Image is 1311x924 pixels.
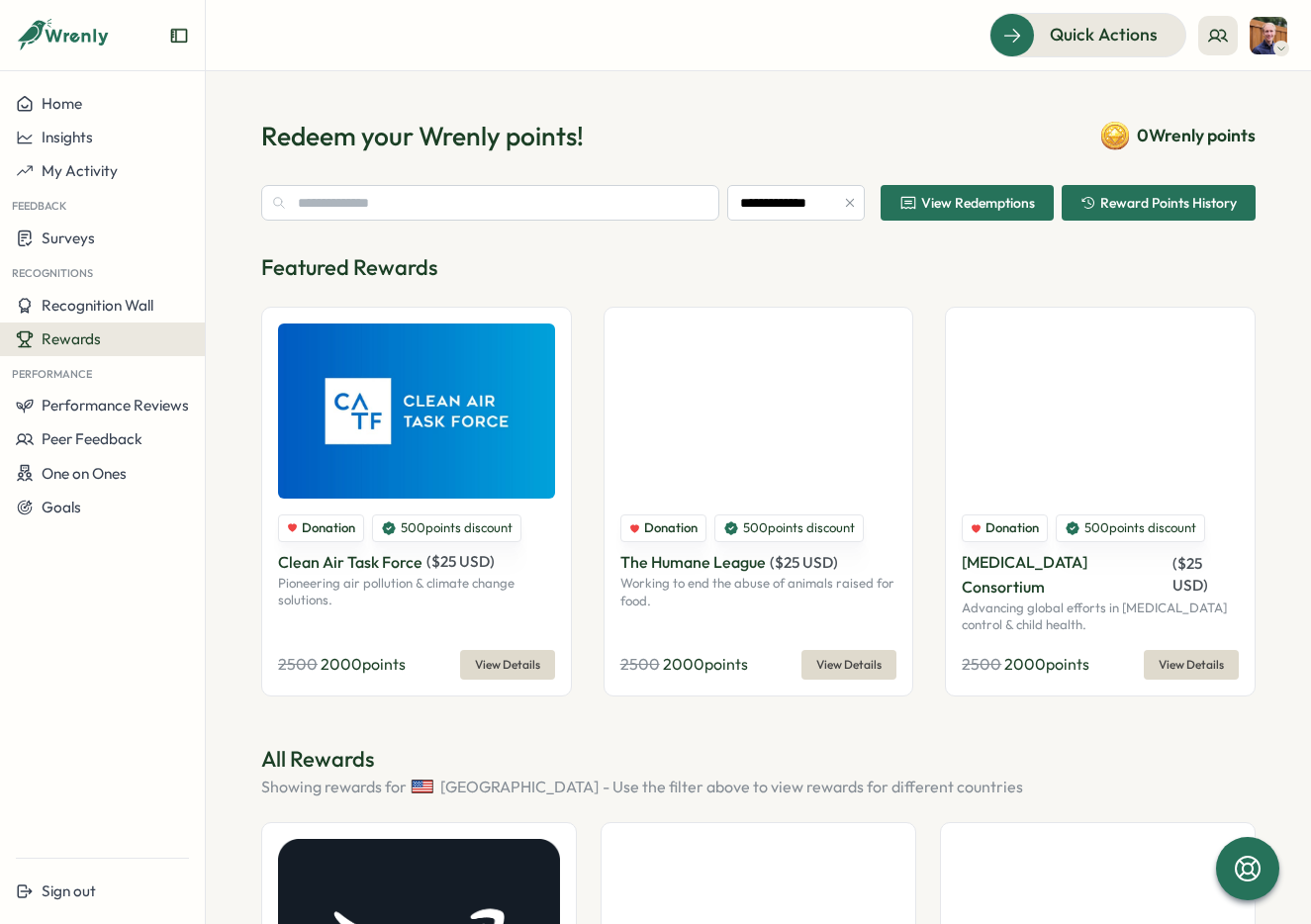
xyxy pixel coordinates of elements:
[1062,185,1256,221] button: Reward Points History
[644,519,698,537] span: Donation
[169,26,189,46] button: Expand sidebar
[962,654,1001,674] span: 2500
[663,654,748,674] span: 2000 points
[881,185,1054,221] button: View Redemptions
[42,161,118,180] span: My Activity
[42,396,189,415] span: Performance Reviews
[321,654,406,674] span: 2000 points
[460,650,555,680] button: View Details
[1100,196,1237,210] span: Reward Points History
[620,550,766,575] p: The Humane League
[620,323,897,499] img: The Humane League
[42,881,96,900] span: Sign out
[1250,17,1287,54] img: Morgan Ludtke
[921,196,1035,210] span: View Redemptions
[985,519,1039,537] span: Donation
[42,464,127,483] span: One on Ones
[411,775,434,798] img: United States
[261,252,1256,283] p: Featured Rewards
[962,323,1239,499] img: Malaria Consortium
[770,553,838,572] span: ( $ 25 USD )
[278,550,422,575] p: Clean Air Task Force
[603,775,1023,799] span: - Use the filter above to view rewards for different countries
[261,775,407,799] span: Showing rewards for
[989,13,1186,56] button: Quick Actions
[1144,650,1239,680] button: View Details
[1050,22,1158,47] span: Quick Actions
[1159,651,1224,679] span: View Details
[372,514,521,542] div: 500 points discount
[261,744,1256,775] p: All Rewards
[1056,514,1205,542] div: 500 points discount
[1004,654,1089,674] span: 2000 points
[962,550,1168,600] p: [MEDICAL_DATA] Consortium
[440,775,599,799] span: [GEOGRAPHIC_DATA]
[1137,123,1256,148] span: 0 Wrenly points
[714,514,864,542] div: 500 points discount
[42,429,142,448] span: Peer Feedback
[42,229,95,247] span: Surveys
[801,650,896,680] button: View Details
[42,296,153,315] span: Recognition Wall
[426,552,495,571] span: ( $ 25 USD )
[475,651,540,679] span: View Details
[620,575,897,609] p: Working to end the abuse of animals raised for food.
[42,94,82,113] span: Home
[1172,554,1208,595] span: ( $ 25 USD )
[278,575,555,609] p: Pioneering air pollution & climate change solutions.
[261,119,584,153] h1: Redeem your Wrenly points!
[962,600,1239,634] p: Advancing global efforts in [MEDICAL_DATA] control & child health.
[42,329,101,348] span: Rewards
[816,651,882,679] span: View Details
[278,654,318,674] span: 2500
[302,519,355,537] span: Donation
[278,323,555,499] img: Clean Air Task Force
[42,498,81,516] span: Goals
[620,654,660,674] span: 2500
[42,128,93,146] span: Insights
